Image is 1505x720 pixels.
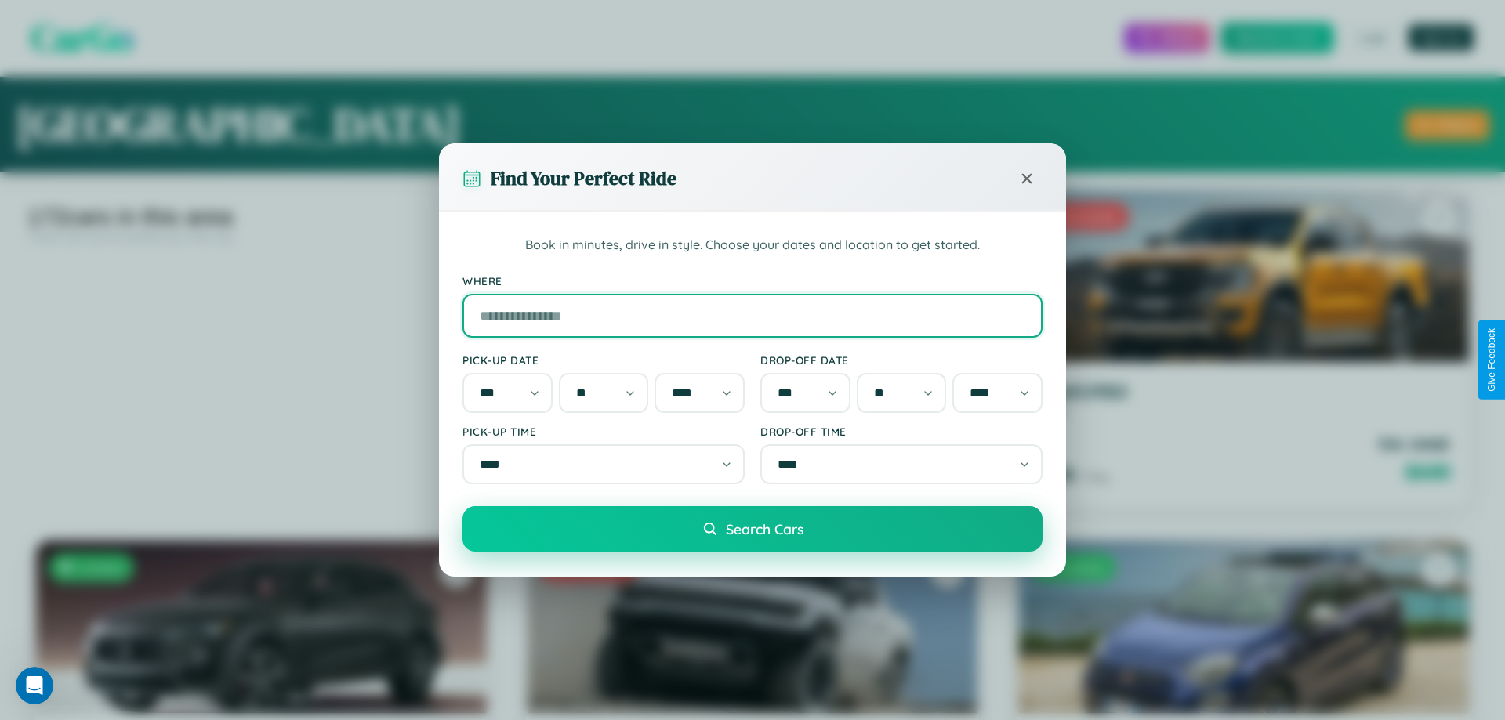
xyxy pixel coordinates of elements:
label: Where [462,274,1043,288]
p: Book in minutes, drive in style. Choose your dates and location to get started. [462,235,1043,255]
label: Pick-up Date [462,353,745,367]
h3: Find Your Perfect Ride [491,165,676,191]
label: Pick-up Time [462,425,745,438]
label: Drop-off Time [760,425,1043,438]
button: Search Cars [462,506,1043,552]
span: Search Cars [726,520,803,537]
label: Drop-off Date [760,353,1043,367]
